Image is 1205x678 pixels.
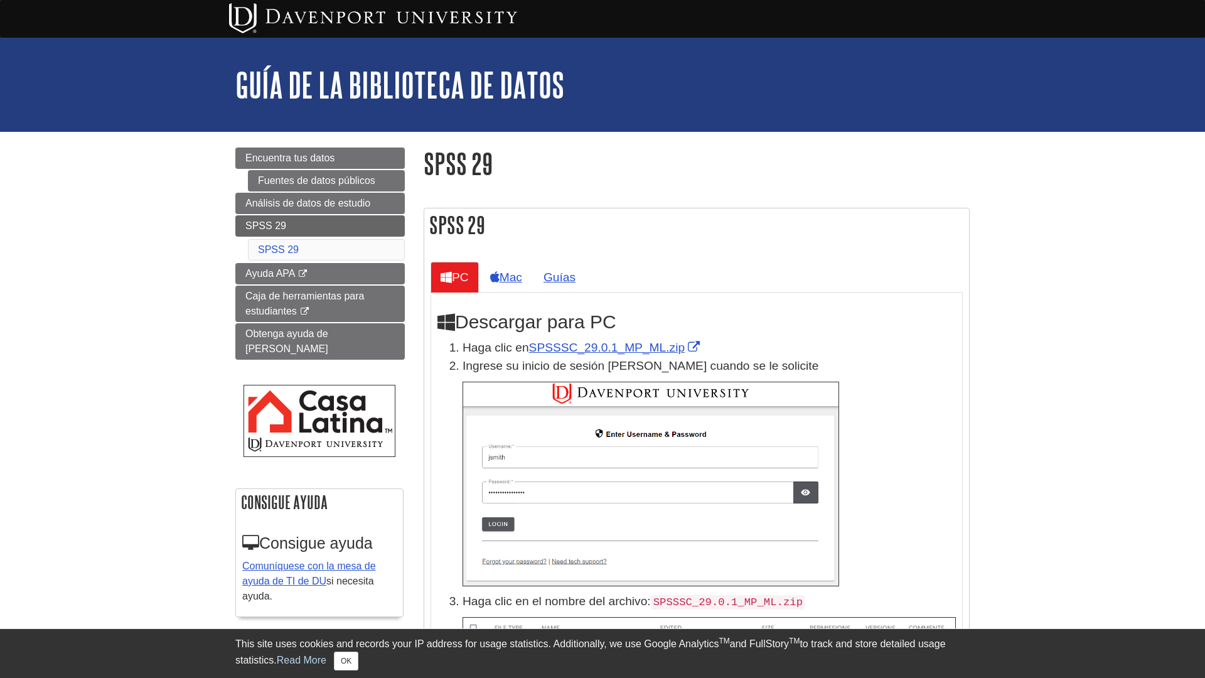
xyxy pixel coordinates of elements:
a: SPSS 29 [258,244,299,255]
div: Guide Page Menu [235,148,405,630]
a: PC [431,262,479,293]
a: Guía de la biblioteca de DATOS [235,65,564,104]
span: Ayuda APA [245,268,295,279]
a: Mac [480,262,532,293]
div: This site uses cookies and records your IP address for usage statistics. Additionally, we use Goo... [235,637,970,670]
p: Haga clic en el nombre del archivo: [463,593,956,611]
a: Ayuda APA [235,263,405,284]
a: Análisis de datos de estudio [235,193,405,214]
h2: SPSS 29 [424,208,969,242]
span: Obtenga ayuda de [PERSON_NAME] [245,328,328,354]
span: Encuentra tus datos [245,153,335,163]
a: Encuentra tus datos [235,148,405,169]
span: Caja de herramientas para estudiantes [245,291,364,316]
li: Haga clic en [463,339,956,357]
h2: Descargar para PC [437,311,956,333]
a: Read More [277,655,326,665]
i: This link opens in a new window [299,308,310,316]
a: Caja de herramientas para estudiantes [235,286,405,322]
span: Análisis de datos de estudio [245,198,370,208]
sup: TM [719,637,729,645]
p: si necesita ayuda. [242,559,397,604]
i: This link opens in a new window [297,270,308,278]
h2: Consigue ayuda [236,489,403,515]
a: SPSS 29 [235,215,405,237]
a: Obtenga ayuda de [PERSON_NAME] [235,323,405,360]
sup: TM [789,637,800,645]
a: Guías [533,262,586,293]
span: SPSS 29 [245,220,286,231]
p: Ingrese su inicio de sesión [PERSON_NAME] cuando se le solicite [463,357,956,375]
code: SPSSSC_29.0.1_MP_ML.zip [651,595,805,610]
a: Comuníquese con la mesa de ayuda de TI de DU [242,561,376,586]
a: Link opens in new window [529,341,704,354]
h1: SPSS 29 [424,148,970,180]
img: Davenport University [229,3,517,33]
a: Fuentes de datos públicos [248,170,405,191]
h3: Consigue ayuda [242,534,397,552]
button: Close [334,652,358,670]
